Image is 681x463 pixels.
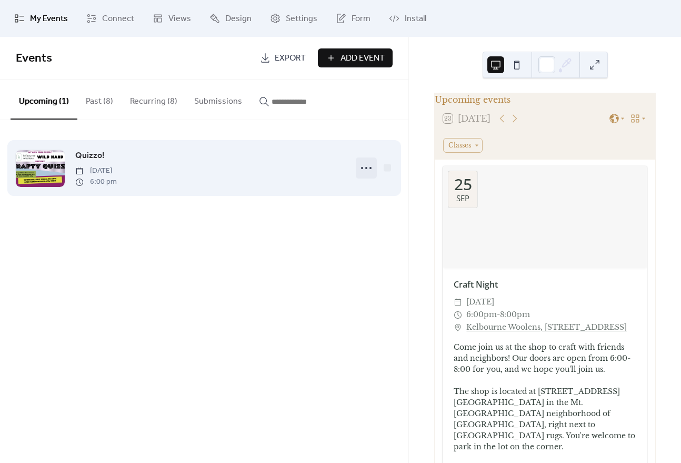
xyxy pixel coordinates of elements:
button: Upcoming (1) [11,80,77,120]
a: Design [202,4,259,33]
span: Connect [102,13,134,25]
a: My Events [6,4,76,33]
span: Export [275,52,306,65]
div: ​ [454,309,462,321]
div: ​ [454,296,462,309]
button: Submissions [186,80,251,119]
a: Settings [262,4,325,33]
a: Views [145,4,199,33]
div: Craft Night [443,278,647,291]
span: Design [225,13,252,25]
div: Sep [456,194,469,202]
span: 8:00pm [500,309,530,321]
button: Add Event [318,48,393,67]
span: Add Event [340,52,385,65]
span: - [497,309,500,321]
button: Past (8) [77,80,122,119]
a: Export [252,48,314,67]
span: Settings [286,13,317,25]
span: Install [405,13,426,25]
div: Upcoming events [435,93,655,106]
span: My Events [30,13,68,25]
a: Install [381,4,434,33]
div: 25 [454,176,472,192]
span: [DATE] [75,165,117,176]
a: Quizzo! [75,149,105,163]
span: Quizzo! [75,150,105,162]
a: Connect [78,4,142,33]
span: Events [16,47,52,70]
button: Recurring (8) [122,80,186,119]
span: 6:00 pm [75,176,117,188]
a: Kelbourne Woolens, [STREET_ADDRESS] [466,321,627,334]
span: 6:00pm [466,309,497,321]
div: ​ [454,321,462,334]
span: Form [352,13,370,25]
span: Views [168,13,191,25]
span: [DATE] [466,296,494,309]
a: Form [328,4,378,33]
